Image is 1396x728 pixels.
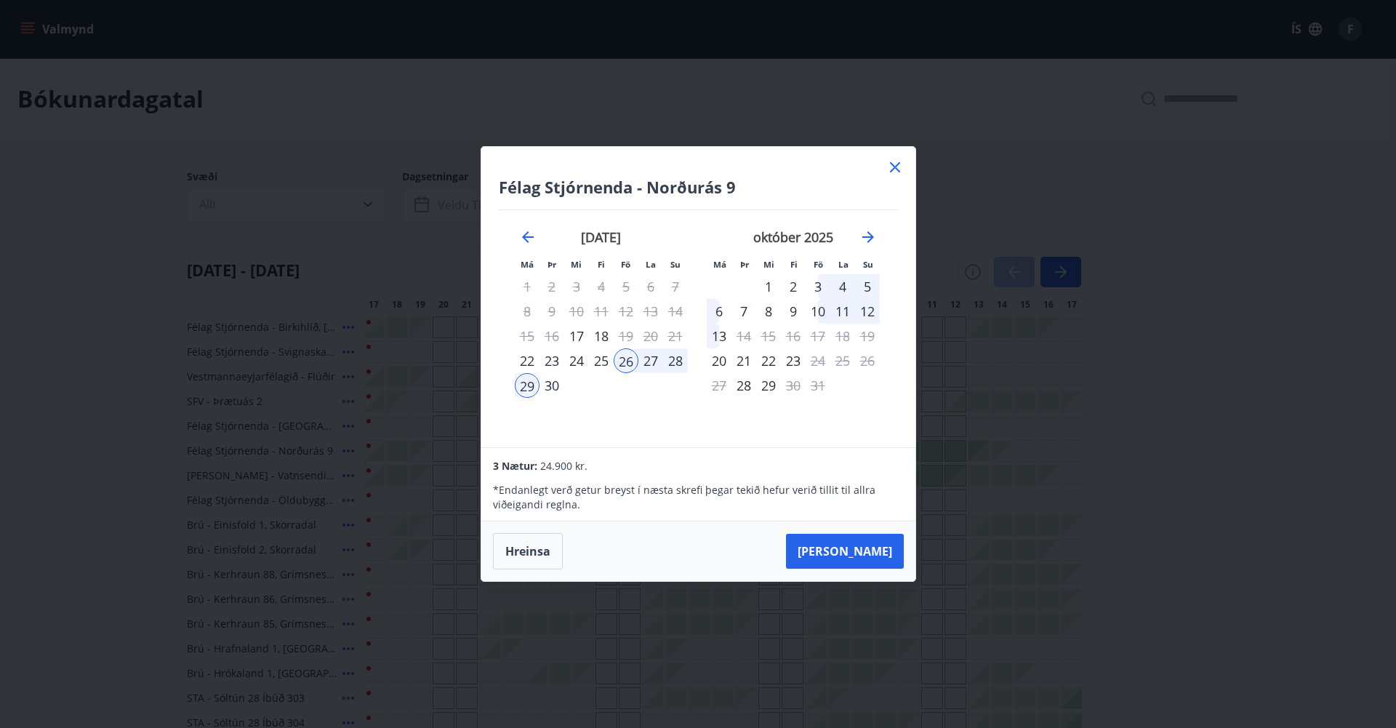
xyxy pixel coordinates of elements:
div: Aðeins útritun í boði [614,324,638,348]
td: Not available. mánudagur, 1. september 2025 [515,274,539,299]
div: 11 [830,299,855,324]
td: Selected as end date. mánudagur, 29. september 2025 [515,373,539,398]
td: Not available. fimmtudagur, 4. september 2025 [589,274,614,299]
td: Choose miðvikudagur, 8. október 2025 as your check-in date. It’s available. [756,299,781,324]
td: Choose þriðjudagur, 14. október 2025 as your check-in date. It’s available. [731,324,756,348]
strong: [DATE] [581,228,621,246]
div: 4 [830,274,855,299]
td: Not available. fimmtudagur, 16. október 2025 [781,324,806,348]
div: Aðeins innritun í boði [731,373,756,398]
td: Choose laugardagur, 4. október 2025 as your check-in date. It’s available. [830,274,855,299]
small: Su [863,259,873,270]
td: Not available. mánudagur, 27. október 2025 [707,373,731,398]
small: Þr [740,259,749,270]
div: 3 [806,274,830,299]
td: Choose fimmtudagur, 9. október 2025 as your check-in date. It’s available. [781,299,806,324]
div: Move forward to switch to the next month. [859,228,877,246]
div: 28 [663,348,688,373]
td: Not available. miðvikudagur, 15. október 2025 [756,324,781,348]
div: 8 [756,299,781,324]
td: Choose miðvikudagur, 22. október 2025 as your check-in date. It’s available. [756,348,781,373]
td: Choose fimmtudagur, 23. október 2025 as your check-in date. It’s available. [781,348,806,373]
td: Choose fimmtudagur, 18. september 2025 as your check-in date. It’s available. [589,324,614,348]
td: Not available. sunnudagur, 21. september 2025 [663,324,688,348]
td: Not available. þriðjudagur, 9. september 2025 [539,299,564,324]
td: Choose miðvikudagur, 29. október 2025 as your check-in date. It’s available. [756,373,781,398]
div: 5 [855,274,880,299]
td: Choose þriðjudagur, 28. október 2025 as your check-in date. It’s available. [731,373,756,398]
td: Choose mánudagur, 6. október 2025 as your check-in date. It’s available. [707,299,731,324]
small: La [646,259,656,270]
td: Choose fimmtudagur, 25. september 2025 as your check-in date. It’s available. [589,348,614,373]
small: Fi [598,259,605,270]
td: Not available. mánudagur, 15. september 2025 [515,324,539,348]
td: Not available. sunnudagur, 14. september 2025 [663,299,688,324]
div: Aðeins innritun í boði [564,324,589,348]
td: Choose sunnudagur, 5. október 2025 as your check-in date. It’s available. [855,274,880,299]
td: Choose miðvikudagur, 24. september 2025 as your check-in date. It’s available. [564,348,589,373]
td: Choose föstudagur, 19. september 2025 as your check-in date. It’s available. [614,324,638,348]
div: Calendar [499,210,898,430]
p: * Endanlegt verð getur breyst í næsta skrefi þegar tekið hefur verið tillit til allra viðeigandi ... [493,483,903,512]
div: Aðeins útritun í boði [731,324,756,348]
td: Not available. laugardagur, 13. september 2025 [638,299,663,324]
td: Choose mánudagur, 13. október 2025 as your check-in date. It’s available. [707,324,731,348]
div: 2 [781,274,806,299]
div: Aðeins innritun í boði [515,348,539,373]
td: Choose sunnudagur, 12. október 2025 as your check-in date. It’s available. [855,299,880,324]
td: Not available. föstudagur, 31. október 2025 [806,373,830,398]
small: Fö [621,259,630,270]
div: 7 [731,299,756,324]
div: 23 [539,348,564,373]
td: Not available. laugardagur, 25. október 2025 [830,348,855,373]
small: Fö [814,259,823,270]
td: Not available. miðvikudagur, 3. september 2025 [564,274,589,299]
td: Not available. miðvikudagur, 10. september 2025 [564,299,589,324]
div: 29 [756,373,781,398]
td: Not available. fimmtudagur, 11. september 2025 [589,299,614,324]
td: Not available. mánudagur, 8. september 2025 [515,299,539,324]
td: Not available. sunnudagur, 26. október 2025 [855,348,880,373]
strong: október 2025 [753,228,833,246]
div: 10 [806,299,830,324]
div: 25 [589,348,614,373]
h4: Félag Stjórnenda - Norðurás 9 [499,176,898,198]
small: La [838,259,849,270]
button: Hreinsa [493,533,563,569]
td: Choose föstudagur, 24. október 2025 as your check-in date. It’s available. [806,348,830,373]
div: 9 [781,299,806,324]
small: Þr [547,259,556,270]
td: Choose þriðjudagur, 21. október 2025 as your check-in date. It’s available. [731,348,756,373]
td: Not available. sunnudagur, 7. september 2025 [663,274,688,299]
div: 24 [564,348,589,373]
div: 26 [614,348,638,373]
span: 3 Nætur: [493,459,537,473]
td: Choose miðvikudagur, 1. október 2025 as your check-in date. It’s available. [756,274,781,299]
td: Not available. þriðjudagur, 2. september 2025 [539,274,564,299]
div: 18 [589,324,614,348]
div: Move backward to switch to the previous month. [519,228,537,246]
div: 12 [855,299,880,324]
td: Choose miðvikudagur, 17. september 2025 as your check-in date. It’s available. [564,324,589,348]
div: Aðeins útritun í boði [781,373,806,398]
td: Selected as start date. föstudagur, 26. september 2025 [614,348,638,373]
div: 23 [781,348,806,373]
div: 21 [731,348,756,373]
small: Fi [790,259,798,270]
small: Má [521,259,534,270]
td: Not available. laugardagur, 20. september 2025 [638,324,663,348]
td: Choose fimmtudagur, 30. október 2025 as your check-in date. It’s available. [781,373,806,398]
td: Choose þriðjudagur, 23. september 2025 as your check-in date. It’s available. [539,348,564,373]
div: 6 [707,299,731,324]
div: Aðeins útritun í boði [806,348,830,373]
div: 13 [707,324,731,348]
td: Not available. föstudagur, 12. september 2025 [614,299,638,324]
td: Choose föstudagur, 10. október 2025 as your check-in date. It’s available. [806,299,830,324]
td: Not available. föstudagur, 17. október 2025 [806,324,830,348]
td: Not available. föstudagur, 5. september 2025 [614,274,638,299]
td: Choose laugardagur, 11. október 2025 as your check-in date. It’s available. [830,299,855,324]
td: Choose föstudagur, 3. október 2025 as your check-in date. It’s available. [806,274,830,299]
td: Not available. laugardagur, 6. september 2025 [638,274,663,299]
div: Aðeins innritun í boði [707,348,731,373]
button: [PERSON_NAME] [786,534,904,569]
